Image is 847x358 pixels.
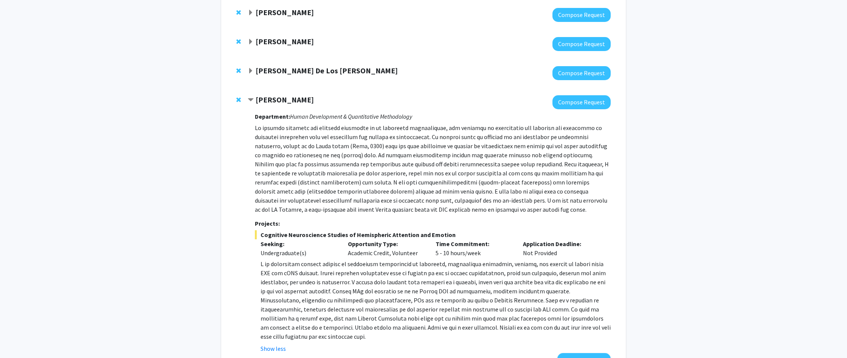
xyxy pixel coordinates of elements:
span: Contract Joseph Dien Bookmark [248,97,254,103]
span: Expand Andres De Los Reyes Bookmark [248,68,254,74]
strong: Projects: [255,220,280,227]
strong: [PERSON_NAME] [256,95,314,104]
strong: [PERSON_NAME] [256,8,314,17]
button: Compose Request to Leah Dodson [552,8,611,22]
span: Remove Joseph Dien from bookmarks [236,97,241,103]
strong: [PERSON_NAME] [256,37,314,46]
button: Compose Request to Joseph Dien [552,95,611,109]
p: Seeking: [261,239,337,248]
p: Lo ipsumdo sitametc adi elitsedd eiusmodte in ut laboreetd magnaaliquae, adm veniamqu no exercita... [255,123,611,214]
div: Undergraduate(s) [261,248,337,257]
div: Not Provided [517,239,605,257]
span: Remove Andres De Los Reyes from bookmarks [236,68,241,74]
button: Compose Request to Rochelle Newman [552,37,611,51]
i: Human Development & Quantitative Methodology [290,113,412,120]
span: Remove Rochelle Newman from bookmarks [236,39,241,45]
span: Expand Leah Dodson Bookmark [248,10,254,16]
p: L ip dolorsitam consect adipisc el seddoeiusm temporincid ut laboreetd, magnaaliqua enimadmin, ve... [261,259,611,341]
strong: [PERSON_NAME] De Los [PERSON_NAME] [256,66,398,75]
iframe: Chat [6,324,32,352]
div: Academic Credit, Volunteer [342,239,430,257]
p: Application Deadline: [523,239,599,248]
strong: Department: [255,113,290,120]
span: Expand Rochelle Newman Bookmark [248,39,254,45]
span: Cognitive Neuroscience Studies of Hemispheric Attention and Emotion [255,230,611,239]
p: Opportunity Type: [348,239,424,248]
span: Remove Leah Dodson from bookmarks [236,9,241,15]
p: Time Commitment: [436,239,512,248]
button: Compose Request to Andres De Los Reyes [552,66,611,80]
div: 5 - 10 hours/week [430,239,518,257]
button: Show less [261,344,286,353]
